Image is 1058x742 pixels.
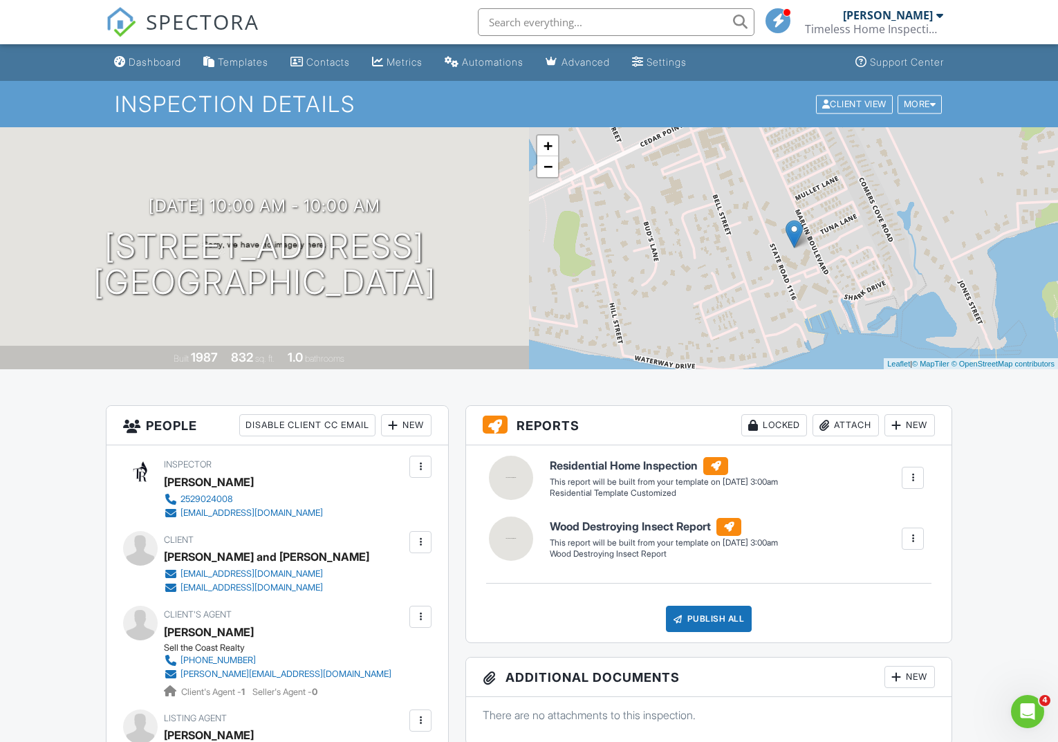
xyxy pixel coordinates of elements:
div: [EMAIL_ADDRESS][DOMAIN_NAME] [180,508,323,519]
a: Leaflet [887,360,910,368]
div: 1987 [191,350,218,364]
div: New [884,414,935,436]
iframe: Intercom live chat [1011,695,1044,728]
div: Settings [647,56,687,68]
div: New [884,666,935,688]
span: sq. ft. [255,353,275,364]
span: Listing Agent [164,713,227,723]
h3: Reports [466,406,952,445]
span: Client [164,535,194,545]
h3: People [106,406,448,445]
span: Seller's Agent - [252,687,317,697]
a: © MapTiler [912,360,949,368]
a: Dashboard [109,50,187,75]
div: Metrics [387,56,423,68]
span: SPECTORA [146,7,259,36]
p: There are no attachments to this inspection. [483,707,935,723]
div: Support Center [870,56,944,68]
div: 2529024008 [180,494,233,505]
div: Disable Client CC Email [239,414,375,436]
input: Search everything... [478,8,754,36]
div: New [381,414,431,436]
a: 2529024008 [164,492,323,506]
a: © OpenStreetMap contributors [952,360,1055,368]
div: Publish All [666,606,752,632]
a: Zoom out [537,156,558,177]
a: SPECTORA [106,19,259,48]
div: Contacts [306,56,350,68]
span: Built [174,353,189,364]
div: [PERSON_NAME] and [PERSON_NAME] [164,546,369,567]
h1: [STREET_ADDRESS] [GEOGRAPHIC_DATA] [93,228,436,302]
h3: [DATE] 10:00 am - 10:00 am [149,196,380,215]
div: 1.0 [288,350,303,364]
div: Advanced [562,56,610,68]
span: Client's Agent - [181,687,247,697]
span: 4 [1039,695,1050,706]
img: The Best Home Inspection Software - Spectora [106,7,136,37]
a: Contacts [285,50,355,75]
div: Automations [462,56,523,68]
a: Client View [815,98,896,109]
div: Locked [741,414,807,436]
a: Templates [198,50,274,75]
div: Wood Destroying Insect Report [550,548,778,560]
div: 832 [231,350,253,364]
div: [PERSON_NAME][EMAIL_ADDRESS][DOMAIN_NAME] [180,669,391,680]
div: [PERSON_NAME] [164,472,254,492]
a: [EMAIL_ADDRESS][DOMAIN_NAME] [164,506,323,520]
a: Support Center [850,50,949,75]
div: Client View [816,95,893,113]
strong: 0 [312,687,317,697]
a: [PERSON_NAME][EMAIL_ADDRESS][DOMAIN_NAME] [164,667,391,681]
div: Templates [218,56,268,68]
a: Advanced [540,50,615,75]
a: Zoom in [537,136,558,156]
div: Residential Template Customized [550,488,778,499]
a: Settings [627,50,692,75]
h1: Inspection Details [115,92,943,116]
div: This report will be built from your template on [DATE] 3:00am [550,537,778,548]
div: [PHONE_NUMBER] [180,655,256,666]
strong: 1 [241,687,245,697]
a: [EMAIL_ADDRESS][DOMAIN_NAME] [164,567,358,581]
a: [PHONE_NUMBER] [164,653,391,667]
div: Dashboard [129,56,181,68]
span: Client's Agent [164,609,232,620]
a: Automations (Basic) [439,50,529,75]
div: Attach [813,414,879,436]
div: [PERSON_NAME] [843,8,933,22]
div: [EMAIL_ADDRESS][DOMAIN_NAME] [180,582,323,593]
div: This report will be built from your template on [DATE] 3:00am [550,476,778,488]
div: Sell the Coast Realty [164,642,402,653]
h6: Wood Destroying Insect Report [550,518,778,536]
div: | [884,358,1058,370]
span: bathrooms [305,353,344,364]
div: More [898,95,943,113]
div: Timeless Home Inspections LLC [805,22,943,36]
span: Inspector [164,459,212,470]
h6: Residential Home Inspection [550,457,778,475]
h3: Additional Documents [466,658,952,697]
a: [EMAIL_ADDRESS][DOMAIN_NAME] [164,581,358,595]
a: Metrics [366,50,428,75]
a: [PERSON_NAME] [164,622,254,642]
div: [EMAIL_ADDRESS][DOMAIN_NAME] [180,568,323,579]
